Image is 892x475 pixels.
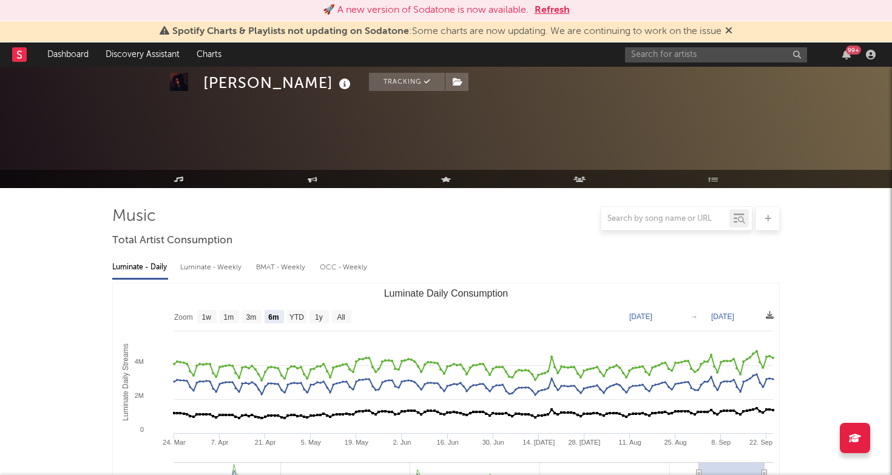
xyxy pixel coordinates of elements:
div: OCC - Weekly [320,257,368,278]
text: 4M [135,358,144,365]
text: 8. Sep [711,439,731,446]
text: 16. Jun [437,439,459,446]
span: Total Artist Consumption [112,234,232,248]
div: Luminate - Daily [112,257,168,278]
text: 28. [DATE] [568,439,600,446]
text: 25. Aug [664,439,686,446]
text: 1y [315,313,323,322]
text: Luminate Daily Consumption [384,288,509,298]
button: Tracking [369,73,445,91]
text: 2M [135,392,144,399]
text: 0 [140,426,144,433]
a: Dashboard [39,42,97,67]
text: 7. Apr [211,439,229,446]
text: 6m [268,313,279,322]
div: 🚀 A new version of Sodatone is now available. [323,3,529,18]
a: Discovery Assistant [97,42,188,67]
text: 2. Jun [393,439,411,446]
text: [DATE] [711,312,734,321]
text: Zoom [174,313,193,322]
input: Search by song name or URL [601,214,729,224]
input: Search for artists [625,47,807,62]
text: 11. Aug [618,439,641,446]
text: 19. May [345,439,369,446]
text: Luminate Daily Streams [121,343,130,420]
text: 22. Sep [749,439,772,446]
text: 14. [DATE] [522,439,555,446]
div: [PERSON_NAME] [203,73,354,93]
div: BMAT - Weekly [256,257,308,278]
text: → [691,312,698,321]
text: 21. Apr [255,439,276,446]
text: YTD [289,313,304,322]
text: All [337,313,345,322]
span: Dismiss [725,27,732,36]
text: 1m [224,313,234,322]
button: Refresh [535,3,570,18]
a: Charts [188,42,230,67]
button: 99+ [842,50,851,59]
div: 99 + [846,45,861,55]
text: 24. Mar [163,439,186,446]
span: Spotify Charts & Playlists not updating on Sodatone [172,27,409,36]
div: Luminate - Weekly [180,257,244,278]
span: : Some charts are now updating. We are continuing to work on the issue [172,27,721,36]
text: 5. May [301,439,322,446]
text: 1w [202,313,212,322]
text: 3m [246,313,257,322]
text: [DATE] [629,312,652,321]
text: 30. Jun [482,439,504,446]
